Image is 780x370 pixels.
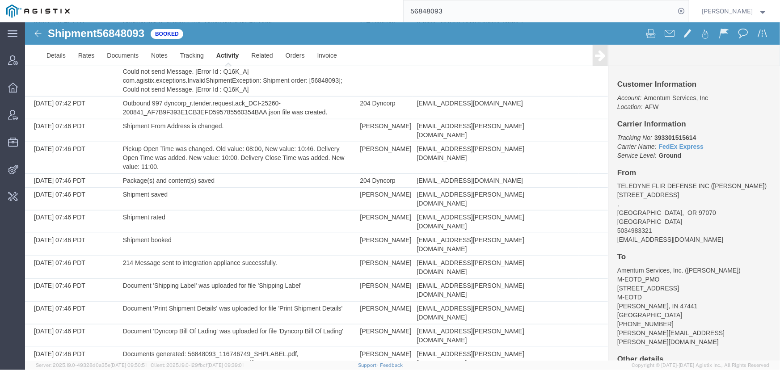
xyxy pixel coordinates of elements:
td: 214 Message sent to integration appliance successfully. [93,234,331,256]
a: Related [220,22,254,44]
td: 204 Dyncorp [330,74,387,97]
td: 204 Dyncorp [330,151,387,165]
i: Service Level: [592,130,632,137]
i: Account: [592,72,616,79]
td: [PERSON_NAME] [330,279,387,302]
h4: To [592,231,746,239]
address: TELEDYNE FLIR DEFENSE INC ([PERSON_NAME]) [STREET_ADDRESS] , [GEOGRAPHIC_DATA], OR 97070 50349833... [592,159,746,222]
td: [PERSON_NAME] [330,120,387,151]
td: [PERSON_NAME] [330,211,387,234]
span: [DATE] 09:39:01 [207,362,244,368]
td: [PERSON_NAME] [330,234,387,256]
span: [EMAIL_ADDRESS][PERSON_NAME][DOMAIN_NAME] [392,282,499,299]
span: [EMAIL_ADDRESS][PERSON_NAME][DOMAIN_NAME] [392,260,499,276]
td: [PERSON_NAME] [330,97,387,120]
span: [EMAIL_ADDRESS][PERSON_NAME][DOMAIN_NAME] [392,237,499,253]
td: [PERSON_NAME] [330,188,387,211]
h4: From [592,147,746,155]
a: Support [358,362,380,368]
td: [PERSON_NAME] [330,325,387,357]
span: [EMAIL_ADDRESS][PERSON_NAME][DOMAIN_NAME] [392,100,499,116]
td: Shipment booked [93,211,331,234]
td: Document 'Dyncorp Bill Of Lading' was uploaded for file 'Dyncorp Bill Of Lading' [93,302,331,325]
td: Pickup Open Time was changed. Old value: 08:00, New value: 10:46. Delivery Open Time was added. N... [93,120,331,151]
td: Shipment saved [93,165,331,188]
td: Document 'Shipping Label' was uploaded for file 'Shipping Label' [93,256,331,279]
b: 393301515614 [629,112,671,119]
td: Documents generated: 56848093_116746749_SHPLABEL.pdf, 56848093_116746750_PRINT_SHIPMENT.pdf, 5684... [93,325,331,357]
a: Orders [254,22,286,44]
a: Activity [185,22,220,44]
h4: Other details [592,333,746,341]
span: Jenneffer Jahraus [702,6,753,16]
td: Document 'Print Shipment Details' was uploaded for file 'Print Shipment Details' [93,279,331,302]
td: Outbound 997 dyncorp_r.tender.request.ack_DCI-25260-200841_AF7B9F393E1CB3EFD595785560354BAA.json ... [93,74,331,97]
p: AFW [592,71,746,89]
a: Rates [47,22,76,44]
span: [GEOGRAPHIC_DATA] [592,289,658,296]
td: [PERSON_NAME] [330,302,387,325]
span: Copyright © [DATE]-[DATE] Agistix Inc., All Rights Reserved [632,362,769,369]
span: [EMAIL_ADDRESS][DOMAIN_NAME] [392,155,498,162]
img: logo [6,4,70,18]
button: [PERSON_NAME] [702,6,768,17]
a: Documents [76,22,120,44]
h4: Customer Information [592,58,746,67]
h4: Carrier Information [592,98,746,106]
a: Feedback [380,362,403,368]
td: Shipment rated [93,188,331,211]
span: [DATE] 09:50:51 [110,362,147,368]
a: Tracking [149,22,185,44]
span: [EMAIL_ADDRESS][PERSON_NAME][DOMAIN_NAME] [392,191,499,207]
b: Ground [634,130,657,137]
td: Shipment From Address is changed. [93,97,331,120]
span: Server: 2025.19.0-49328d0a35e [36,362,147,368]
td: [PERSON_NAME] [330,256,387,279]
span: Client: 2025.19.0-129fbcf [151,362,244,368]
td: jakarta.ejb.EJBTransactionRolledbackException: Shipment order: [56848093]; Could not send Message... [93,34,331,74]
span: Amentum Services, Inc [619,72,683,79]
a: Invoice [286,22,318,44]
span: [EMAIL_ADDRESS][PERSON_NAME][DOMAIN_NAME] [392,214,499,230]
address: Amentum Services, Inc. ([PERSON_NAME]) M-EOTD_PMO [STREET_ADDRESS] M-EOTD [PERSON_NAME], IN 47441... [592,244,746,324]
span: [EMAIL_ADDRESS][PERSON_NAME][DOMAIN_NAME] [392,305,499,321]
span: [EMAIL_ADDRESS][PERSON_NAME][DOMAIN_NAME] [392,168,499,185]
iframe: To enrich screen reader interactions, please activate Accessibility in Grammarly extension settings [25,22,780,361]
span: [EMAIL_ADDRESS][DOMAIN_NAME] [392,77,498,84]
td: 204 Dyncorp [330,34,387,74]
span: [EMAIL_ADDRESS][PERSON_NAME][DOMAIN_NAME] [392,123,499,139]
span: [GEOGRAPHIC_DATA] [592,196,658,203]
a: FedEx Express [634,121,679,128]
i: Carrier Name: [592,121,632,128]
a: Notes [120,22,149,44]
span: [EMAIL_ADDRESS][PERSON_NAME][DOMAIN_NAME] [392,328,499,344]
td: Package(s) and content(s) saved [93,151,331,165]
i: Tracking No: [592,112,627,119]
input: Search for shipment number, reference number [404,0,675,22]
i: Location: [592,81,618,88]
td: [PERSON_NAME] [330,165,387,188]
